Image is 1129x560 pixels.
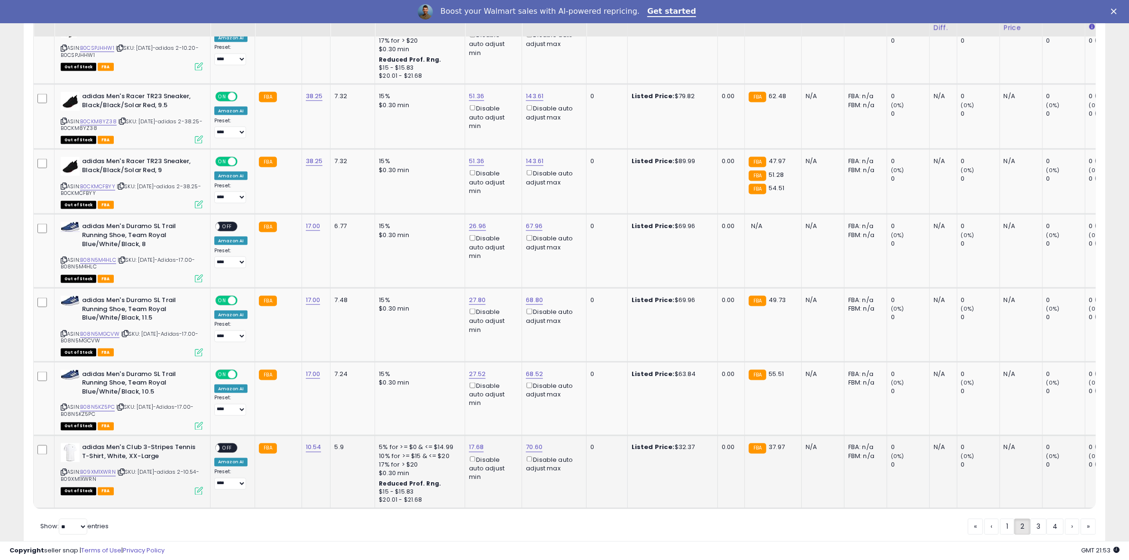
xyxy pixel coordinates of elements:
[379,480,441,488] b: Reduced Prof. Rng.
[82,370,197,399] b: adidas Men's Duramo SL Trail Running Shoe, Team Royal Blue/White/Black, 10.5
[961,222,1000,230] div: 0
[891,166,904,174] small: (0%)
[961,453,974,460] small: (0%)
[647,7,696,17] a: Get started
[891,110,929,118] div: 0
[469,443,484,452] a: 17.68
[934,222,950,230] div: N/A
[526,295,543,305] a: 68.80
[590,370,620,378] div: 0
[1030,519,1046,535] a: 3
[1046,37,1085,45] div: 0
[80,256,116,264] a: B08N5M4HLC
[891,453,904,460] small: (0%)
[1046,239,1085,248] div: 0
[632,156,675,165] b: Listed Price:
[1089,305,1102,312] small: (0%)
[722,157,737,165] div: 0.00
[61,370,203,430] div: ASIN:
[769,295,786,304] span: 49.73
[80,118,117,126] a: B0CKM8YZ38
[934,157,950,165] div: N/A
[469,221,486,231] a: 26.96
[590,443,620,452] div: 0
[526,443,542,452] a: 70.60
[848,157,880,165] div: FBA: n/a
[98,487,114,496] span: FBA
[214,44,248,65] div: Preset:
[306,156,323,166] a: 38.25
[974,522,977,532] span: «
[806,443,837,452] div: N/A
[961,305,974,312] small: (0%)
[632,443,675,452] b: Listed Price:
[632,369,675,378] b: Listed Price:
[259,222,276,232] small: FBA
[1089,387,1128,395] div: 0 (0%)
[1089,443,1128,452] div: 0 (0%)
[236,158,251,166] span: OFF
[216,297,228,305] span: ON
[1089,101,1102,109] small: (0%)
[379,92,458,101] div: 15%
[722,443,737,452] div: 0.00
[1000,519,1014,535] a: 1
[632,92,710,101] div: $79.82
[961,166,974,174] small: (0%)
[526,156,543,166] a: 143.61
[1089,110,1128,118] div: 0 (0%)
[61,222,203,282] div: ASIN:
[379,72,458,80] div: $20.01 - $21.68
[469,233,514,260] div: Disable auto adjust min
[961,37,1000,45] div: 0
[632,222,710,230] div: $69.96
[61,296,80,306] img: 416SQjLqebS._SL40_.jpg
[379,45,458,54] div: $0.30 min
[722,92,737,101] div: 0.00
[961,443,1000,452] div: 0
[1089,174,1128,183] div: 0 (0%)
[1004,222,1035,230] div: N/A
[526,381,579,399] div: Disable auto adjust max
[934,92,950,101] div: N/A
[632,295,675,304] b: Listed Price:
[526,221,542,231] a: 67.96
[632,443,710,452] div: $32.37
[848,222,880,230] div: FBA: n/a
[806,222,837,230] div: N/A
[259,370,276,380] small: FBA
[61,201,96,209] span: All listings that are currently out of stock and unavailable for purchase on Amazon
[891,443,929,452] div: 0
[214,237,248,245] div: Amazon AI
[61,487,96,496] span: All listings that are currently out of stock and unavailable for purchase on Amazon
[469,369,486,379] a: 27.52
[891,313,929,321] div: 0
[80,183,115,191] a: B0CKMCFBYY
[98,275,114,283] span: FBA
[848,452,880,461] div: FBM: n/a
[61,422,96,431] span: All listings that are currently out of stock and unavailable for purchase on Amazon
[1089,296,1128,304] div: 0 (0%)
[749,157,766,167] small: FBA
[806,157,837,165] div: N/A
[259,157,276,167] small: FBA
[769,443,785,452] span: 37.97
[1071,522,1073,532] span: ›
[1046,174,1085,183] div: 0
[590,296,620,304] div: 0
[722,370,737,378] div: 0.00
[61,443,80,462] img: 21UUaUXmbIL._SL40_.jpg
[61,136,96,144] span: All listings that are currently out of stock and unavailable for purchase on Amazon
[379,370,458,378] div: 15%
[214,34,248,42] div: Amazon AI
[61,370,80,380] img: 416SQjLqebS._SL40_.jpg
[632,221,675,230] b: Listed Price:
[526,92,543,101] a: 143.61
[1046,101,1060,109] small: (0%)
[1046,166,1060,174] small: (0%)
[526,307,579,325] div: Disable auto adjust max
[214,118,248,139] div: Preset:
[236,93,251,101] span: OFF
[722,296,737,304] div: 0.00
[216,93,228,101] span: ON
